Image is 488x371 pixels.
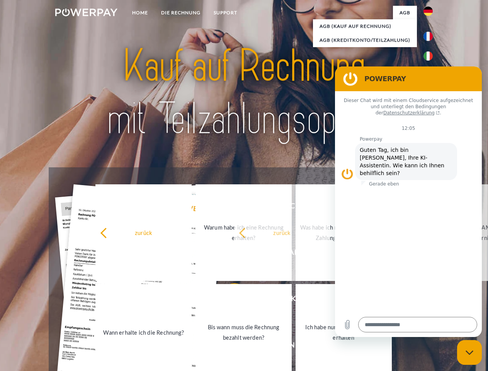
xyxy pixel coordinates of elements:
iframe: Messaging-Fenster [335,66,482,337]
a: AGB (Kreditkonto/Teilzahlung) [313,33,417,47]
div: zurück [100,227,187,238]
a: agb [393,6,417,20]
div: Ich habe nur eine Teillieferung erhalten [300,322,387,343]
div: Wann erhalte ich die Rechnung? [100,327,187,337]
img: de [423,7,433,16]
iframe: Schaltfläche zum Öffnen des Messaging-Fensters; Konversation läuft [457,340,482,365]
img: title-powerpay_de.svg [74,37,414,148]
div: zurück [239,227,326,238]
a: AGB (Kauf auf Rechnung) [313,19,417,33]
a: DIE RECHNUNG [155,6,207,20]
a: SUPPORT [207,6,244,20]
div: Bis wann muss die Rechnung bezahlt werden? [200,322,287,343]
div: Warum habe ich eine Rechnung erhalten? [200,222,287,243]
img: logo-powerpay-white.svg [55,9,117,16]
img: fr [423,32,433,41]
a: Home [126,6,155,20]
img: it [423,51,433,61]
